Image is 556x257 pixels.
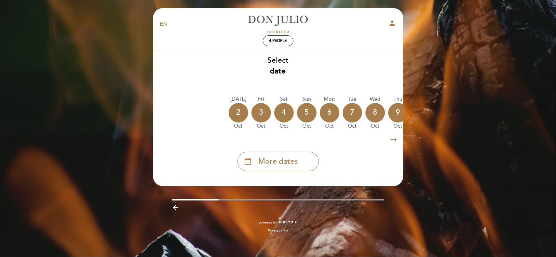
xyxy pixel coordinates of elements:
[388,96,408,103] div: Thu
[172,204,179,212] i: arrow_backward
[389,133,399,147] i: arrow_right_alt
[320,96,339,103] div: Mon
[153,55,404,77] div: Select
[343,103,362,122] div: 7
[365,103,385,122] div: 8
[244,156,252,167] i: calendar_today
[259,220,297,225] a: powered by
[274,122,294,130] div: Oct
[279,221,297,224] img: MEITRE
[297,96,317,103] div: Sun
[389,19,396,27] i: person
[237,15,319,33] a: [PERSON_NAME]
[274,96,294,103] div: Sat
[229,96,248,103] div: [DATE]
[388,122,408,130] div: Oct
[269,38,287,43] span: 4 people
[365,122,385,130] div: Oct
[251,122,271,130] div: Oct
[268,228,288,233] a: Privacy policy
[229,122,248,130] div: Oct
[259,220,277,225] span: powered by
[365,96,385,103] div: Wed
[270,67,286,76] b: date
[320,103,339,122] div: 6
[274,103,294,122] div: 4
[258,156,298,167] span: More dates
[320,122,339,130] div: Oct
[343,96,362,103] div: Tue
[343,122,362,130] div: Oct
[389,19,396,29] button: person
[251,96,271,103] div: Fri
[251,103,271,122] div: 3
[297,103,317,122] div: 5
[388,103,408,122] div: 9
[297,122,317,130] div: Oct
[229,103,248,122] div: 2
